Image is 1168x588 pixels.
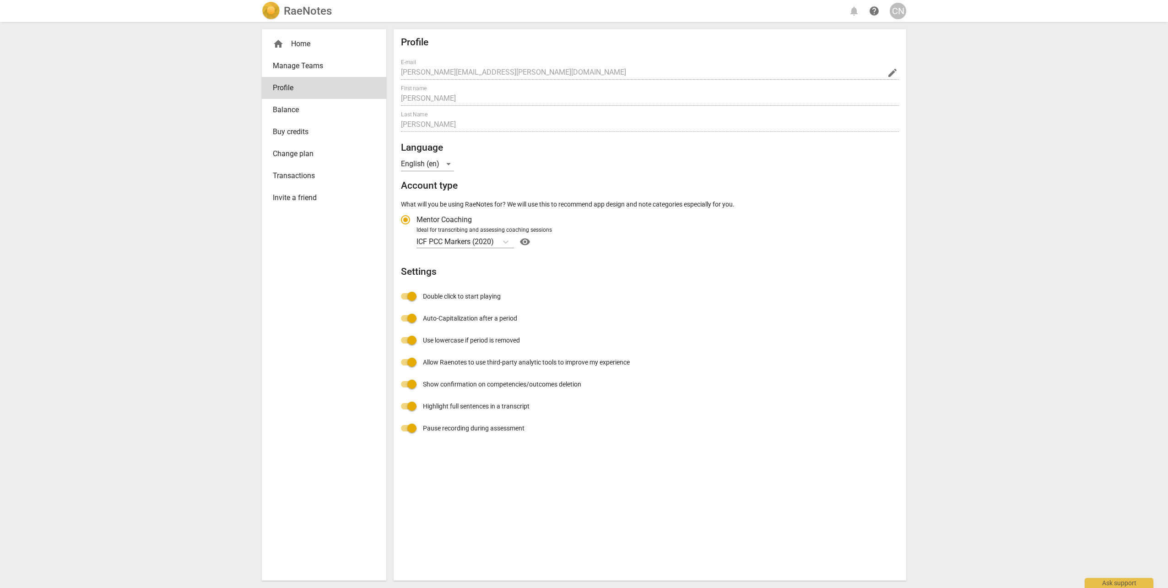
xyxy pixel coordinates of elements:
span: Mentor Coaching [416,214,472,225]
button: Change Email [886,66,899,79]
div: English (en) [401,157,454,171]
a: Balance [262,99,386,121]
div: Ask support [1085,578,1153,588]
span: Change plan [273,148,368,159]
p: What will you be using RaeNotes for? We will use this to recommend app design and note categories... [401,200,899,209]
span: visibility [518,236,532,247]
a: Manage Teams [262,55,386,77]
p: ICF PCC Markers (2020) [416,236,494,247]
span: help [869,5,880,16]
h2: RaeNotes [284,5,332,17]
h2: Profile [401,37,899,48]
a: Help [514,234,532,249]
label: First name [401,86,427,91]
a: Profile [262,77,386,99]
span: Allow Raenotes to use third-party analytic tools to improve my experience [423,358,630,367]
span: Invite a friend [273,192,368,203]
div: Home [273,38,368,49]
a: Transactions [262,165,386,187]
button: CN [890,3,906,19]
a: Help [866,3,882,19]
span: edit [887,67,898,78]
a: Invite a friend [262,187,386,209]
div: Home [262,33,386,55]
span: Manage Teams [273,60,368,71]
div: Account type [401,209,899,249]
span: Use lowercase if period is removed [423,336,520,345]
span: Auto-Capitalization after a period [423,314,517,323]
span: Double click to start playing [423,292,501,301]
h2: Language [401,142,899,153]
a: LogoRaeNotes [262,2,332,20]
label: Last Name [401,112,427,117]
span: Profile [273,82,368,93]
a: Change plan [262,143,386,165]
span: Pause recording during assessment [423,424,525,433]
h2: Settings [401,266,899,278]
span: Highlight full sentences in a transcript [423,402,530,411]
span: home [273,38,284,49]
span: Show confirmation on competencies/outcomes deletion [423,380,581,389]
div: Ideal for transcribing and assessing coaching sessions [416,226,896,234]
img: Logo [262,2,280,20]
button: Help [518,234,532,249]
label: E-mail [401,60,416,65]
input: Ideal for transcribing and assessing coaching sessionsICF PCC Markers (2020)Help [495,237,497,246]
span: Transactions [273,170,368,181]
a: Buy credits [262,121,386,143]
span: Balance [273,104,368,115]
h2: Account type [401,180,899,191]
span: Buy credits [273,126,368,137]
